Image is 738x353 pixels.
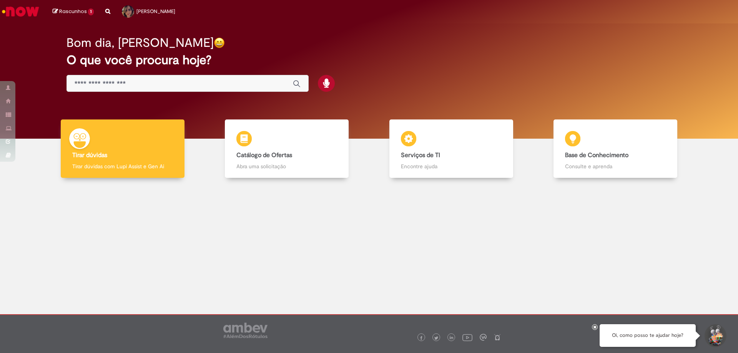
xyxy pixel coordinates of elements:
[205,119,369,178] a: Catálogo de Ofertas Abra uma solicitação
[236,162,337,170] p: Abra uma solicitação
[600,324,696,347] div: Oi, como posso te ajudar hoje?
[419,336,423,340] img: logo_footer_facebook.png
[565,151,628,159] b: Base de Conhecimento
[66,36,214,50] h2: Bom dia, [PERSON_NAME]
[59,8,87,15] span: Rascunhos
[136,8,175,15] span: [PERSON_NAME]
[565,162,666,170] p: Consulte e aprenda
[369,119,534,178] a: Serviços de TI Encontre ajuda
[462,332,472,342] img: logo_footer_youtube.png
[72,162,173,170] p: Tirar dúvidas com Lupi Assist e Gen Ai
[214,37,225,48] img: happy-face.png
[703,324,726,347] button: Iniciar Conversa de Suporte
[88,8,94,15] span: 1
[1,4,40,19] img: ServiceNow
[450,336,454,340] img: logo_footer_linkedin.png
[40,119,205,178] a: Tirar dúvidas Tirar dúvidas com Lupi Assist e Gen Ai
[494,334,501,341] img: logo_footer_naosei.png
[72,151,107,159] b: Tirar dúvidas
[534,119,698,178] a: Base de Conhecimento Consulte e aprenda
[401,162,502,170] p: Encontre ajuda
[236,151,292,159] b: Catálogo de Ofertas
[401,151,440,159] b: Serviços de TI
[66,53,672,67] h2: O que você procura hoje?
[434,336,438,340] img: logo_footer_twitter.png
[53,8,94,15] a: Rascunhos
[223,323,268,338] img: logo_footer_ambev_rotulo_gray.png
[480,334,487,341] img: logo_footer_workplace.png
